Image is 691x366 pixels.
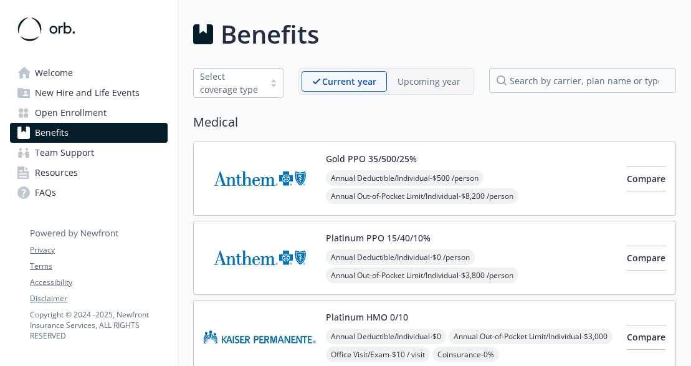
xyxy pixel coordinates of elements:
[326,170,484,186] span: Annual Deductible/Individual - $500 /person
[10,163,168,183] a: Resources
[204,311,316,364] img: Kaiser Permanente Insurance Company carrier logo
[326,188,518,204] span: Annual Out-of-Pocket Limit/Individual - $8,200 /person
[326,329,446,344] span: Annual Deductible/Individual - $0
[30,293,167,304] a: Disclaimer
[326,311,408,324] button: Platinum HMO 0/10
[432,347,499,362] span: Coinsurance - 0%
[30,277,167,288] a: Accessibility
[35,83,140,103] span: New Hire and Life Events
[10,63,168,83] a: Welcome
[30,309,167,341] p: Copyright © 2024 - 2025 , Newfront Insurance Services, ALL RIGHTS RESERVED
[326,249,475,265] span: Annual Deductible/Individual - $0 /person
[326,347,430,362] span: Office Visit/Exam - $10 / visit
[10,143,168,163] a: Team Support
[35,63,73,83] span: Welcome
[10,183,168,203] a: FAQs
[627,252,665,264] span: Compare
[204,152,316,205] img: Anthem Blue Cross carrier logo
[627,246,665,271] button: Compare
[200,70,258,96] div: Select coverage type
[627,173,665,185] span: Compare
[35,163,78,183] span: Resources
[449,329,612,344] span: Annual Out-of-Pocket Limit/Individual - $3,000
[627,166,665,191] button: Compare
[322,75,376,88] p: Current year
[489,68,676,93] input: search by carrier, plan name or type
[326,231,431,244] button: Platinum PPO 15/40/10%
[10,103,168,123] a: Open Enrollment
[627,331,665,343] span: Compare
[35,103,107,123] span: Open Enrollment
[35,183,56,203] span: FAQs
[627,325,665,350] button: Compare
[10,83,168,103] a: New Hire and Life Events
[30,261,167,272] a: Terms
[10,123,168,143] a: Benefits
[398,75,460,88] p: Upcoming year
[30,244,167,256] a: Privacy
[193,113,676,132] h2: Medical
[35,143,94,163] span: Team Support
[326,152,417,165] button: Gold PPO 35/500/25%
[35,123,69,143] span: Benefits
[204,231,316,284] img: Anthem Blue Cross carrier logo
[326,267,518,283] span: Annual Out-of-Pocket Limit/Individual - $3,800 /person
[221,16,319,53] h1: Benefits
